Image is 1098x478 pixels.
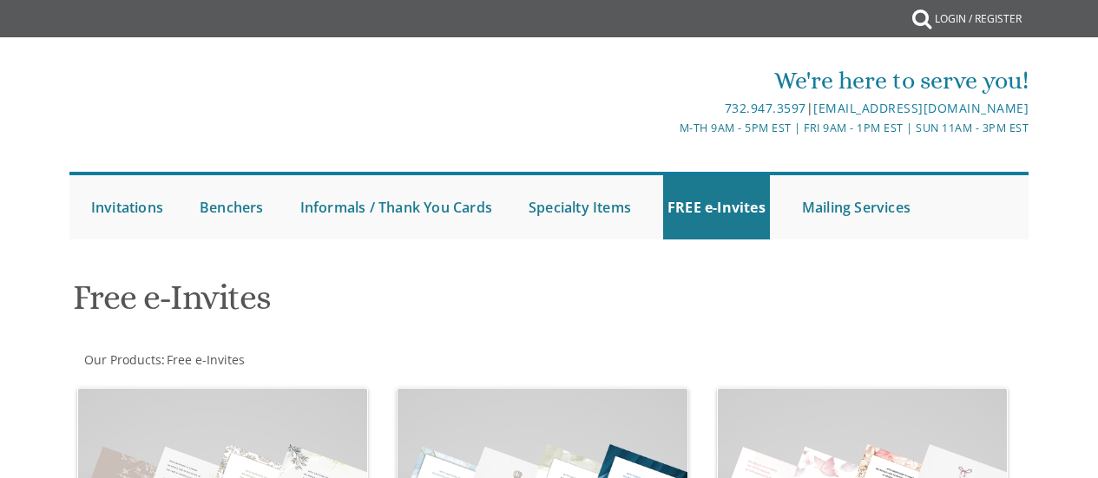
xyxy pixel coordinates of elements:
[82,351,161,368] a: Our Products
[296,175,496,239] a: Informals / Thank You Cards
[87,175,168,239] a: Invitations
[725,100,806,116] a: 732.947.3597
[195,175,268,239] a: Benchers
[524,175,635,239] a: Specialty Items
[390,119,1029,137] div: M-Th 9am - 5pm EST | Fri 9am - 1pm EST | Sun 11am - 3pm EST
[390,98,1029,119] div: |
[663,175,770,239] a: FREE e-Invites
[390,63,1029,98] div: We're here to serve you!
[165,351,245,368] a: Free e-Invites
[167,351,245,368] span: Free e-Invites
[69,351,549,369] div: :
[73,278,700,330] h1: Free e-Invites
[813,100,1029,116] a: [EMAIL_ADDRESS][DOMAIN_NAME]
[798,175,915,239] a: Mailing Services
